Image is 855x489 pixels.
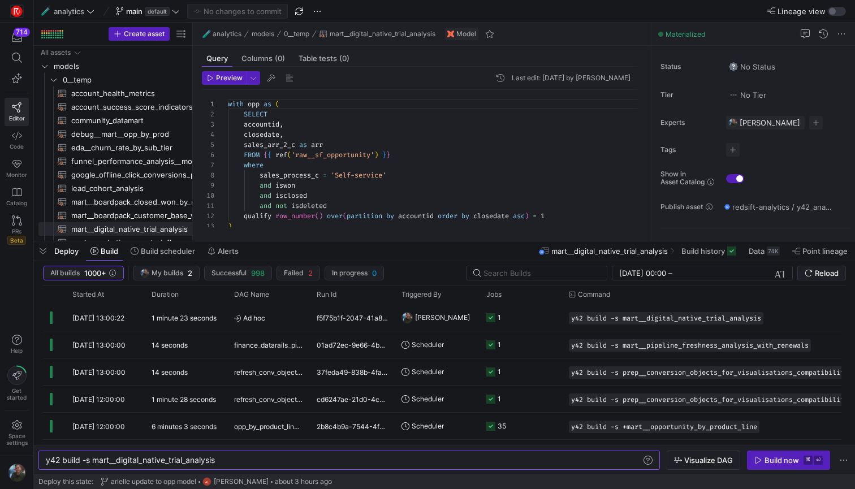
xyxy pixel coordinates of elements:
span: ) [525,211,529,220]
span: and [260,201,271,210]
div: 37feda49-838b-4faf-a555-2842033cd7d1 [310,358,395,385]
span: } [382,150,386,159]
span: All builds [50,269,80,277]
span: Jobs [486,291,502,298]
a: google_offline_click_conversions_process​​​​​​​​​​ [38,168,297,181]
div: Press SPACE to select this row. [38,86,297,100]
a: eda__churn_rate_by_sub_tier​​​​​​​​​​ [38,141,297,154]
button: https://storage.googleapis.com/y42-prod-data-exchange/images/6IdsliWYEjCj6ExZYNtk9pMT8U8l8YHLguyz... [133,266,200,280]
span: isclosed [275,191,307,200]
div: 1 [498,331,501,358]
span: } [386,150,390,159]
button: 0__temp [281,27,312,41]
a: Catalog [5,183,29,211]
span: redsift-analytics / y42_analytics_main / mart__digital_native_trial_analysis [732,202,832,211]
span: community_datamart​​​​​​​​​​ [71,114,284,127]
span: arielle update to opp model [111,478,196,486]
button: Create asset [109,27,170,41]
span: Columns [241,55,285,62]
span: Tags [660,146,717,154]
div: 1 [498,358,501,385]
button: Build scheduler [126,241,200,261]
div: 11 [202,201,214,211]
img: https://storage.googleapis.com/y42-prod-data-exchange/images/C0c2ZRu8XU2mQEXUlKrTCN4i0dD3czfOt8UZ... [11,6,23,17]
div: Press SPACE to select this row. [38,141,297,154]
div: 10 [202,191,214,201]
span: y42 build -s prep__conversion_objects_for_visualisations_compatibility [571,396,848,404]
span: [DATE] 12:00:00 [72,422,125,431]
span: by [386,211,394,220]
kbd: ⌘ [804,456,813,465]
div: 1 [498,386,501,412]
span: Create asset [124,30,165,38]
span: Started At [72,291,104,298]
div: Press SPACE to select this row. [38,114,297,127]
a: mart__marketing_events_influence_analysis​​​​​​​​​​ [38,236,297,249]
span: Failed [284,269,304,277]
img: https://storage.googleapis.com/y42-prod-data-exchange/images/6IdsliWYEjCj6ExZYNtk9pMT8U8l8YHLguyz... [401,312,413,323]
span: account_success_score_indicators​​​​​​​​​​ [71,101,284,114]
span: Build scheduler [141,246,195,256]
span: refresh_conv_objects_visualisaitons [234,386,303,413]
span: Table tests [299,55,349,62]
span: y42 build -s mart__digital_native_trial_analysis [571,314,761,322]
span: Editor [9,115,25,122]
span: accountid [244,120,279,129]
a: mart__digital_native_trial_analysis​​​​​​​​​​ [38,222,297,236]
span: opp_by_product_line_refresh [234,413,303,440]
a: Code [5,126,29,154]
span: Build history [681,246,725,256]
a: debug__mart__opp_by_prod​​​​​​​​​​ [38,127,297,141]
span: 0 [372,269,377,278]
span: My builds [152,269,183,277]
button: No tierNo Tier [726,88,769,102]
span: funnel_performance_analysis__monthly​​​​​​​​​​ [71,155,284,168]
span: Reload [815,269,839,278]
span: ref [275,150,287,159]
span: accountid [398,211,434,220]
span: refresh_conv_objects_visualisaitons [234,359,303,386]
span: analytics [54,7,84,16]
span: Get started [7,387,27,401]
span: In progress [332,269,368,277]
div: Press SPACE to select this row. [38,100,297,114]
span: default [145,7,170,16]
input: End datetime [675,269,749,278]
y42-duration: 1 minute 28 seconds [152,395,216,404]
y42-duration: 1 minute 23 seconds [152,314,217,322]
a: Monitor [5,154,29,183]
span: closedate [244,130,279,139]
span: google_offline_click_conversions_process​​​​​​​​​​ [71,168,284,181]
a: PRsBeta [5,211,29,249]
span: debug__mart__opp_by_prod​​​​​​​​​​ [71,128,284,141]
span: 1000+ [84,269,106,278]
a: funnel_performance_analysis__monthly​​​​​​​​​​ [38,154,297,168]
span: opp [248,99,260,109]
span: (0) [275,55,285,62]
span: Query [206,55,228,62]
span: mart__digital_native_trial_analysis [551,246,668,256]
span: Catalog [6,200,27,206]
span: Beta [7,236,26,245]
a: Editor [5,98,29,126]
span: 🧪 [41,7,49,15]
span: Deploy this state: [38,478,93,486]
img: https://storage.googleapis.com/y42-prod-data-exchange/images/6IdsliWYEjCj6ExZYNtk9pMT8U8l8YHLguyz... [8,464,26,482]
span: by [461,211,469,220]
img: No tier [729,90,738,99]
span: [PERSON_NAME] [214,478,269,486]
span: Scheduler [412,358,444,385]
a: community_datamart​​​​​​​​​​ [38,114,297,127]
div: f5f75b1f-2047-41a8-9072-9d791bba2976 [310,304,395,331]
img: https://storage.googleapis.com/y42-prod-data-exchange/images/6IdsliWYEjCj6ExZYNtk9pMT8U8l8YHLguyz... [728,118,737,127]
span: Successful [211,269,247,277]
span: ) [319,211,323,220]
a: mart__boardpack_customer_base_view​​​​​​​​​​ [38,209,297,222]
button: redsift-analytics / y42_analytics_main / mart__digital_native_trial_analysis [722,200,835,214]
div: 12 [202,211,214,221]
span: Alerts [218,246,239,256]
span: partition [347,211,382,220]
span: y42 build -s mart__digital_native_trial_analysis [46,455,215,465]
div: Press SPACE to select this row. [38,59,297,73]
span: Show in Asset Catalog [660,170,705,186]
